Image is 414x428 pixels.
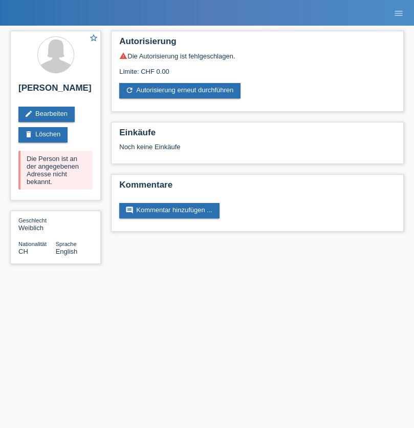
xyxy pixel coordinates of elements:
h2: [PERSON_NAME] [18,83,93,98]
i: delete [25,130,33,138]
a: star_border [89,33,98,44]
a: deleteLöschen [18,127,68,142]
span: Geschlecht [18,217,47,223]
h2: Kommentare [119,180,396,195]
i: star_border [89,33,98,43]
div: Weiblich [18,216,56,232]
div: Noch keine Einkäufe [119,143,396,158]
i: comment [125,206,134,214]
div: Die Autorisierung ist fehlgeschlagen. [119,52,396,60]
span: English [56,248,78,255]
a: commentKommentar hinzufügen ... [119,203,220,218]
a: refreshAutorisierung erneut durchführen [119,83,241,98]
div: Limite: CHF 0.00 [119,60,396,75]
h2: Autorisierung [119,36,396,52]
span: Sprache [56,241,77,247]
span: Schweiz [18,248,28,255]
span: Nationalität [18,241,47,247]
i: refresh [125,86,134,94]
i: edit [25,110,33,118]
h2: Einkäufe [119,128,396,143]
i: warning [119,52,127,60]
i: menu [394,8,404,18]
a: editBearbeiten [18,107,75,122]
div: Die Person ist an der angegebenen Adresse nicht bekannt. [18,151,93,190]
a: menu [388,10,409,16]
